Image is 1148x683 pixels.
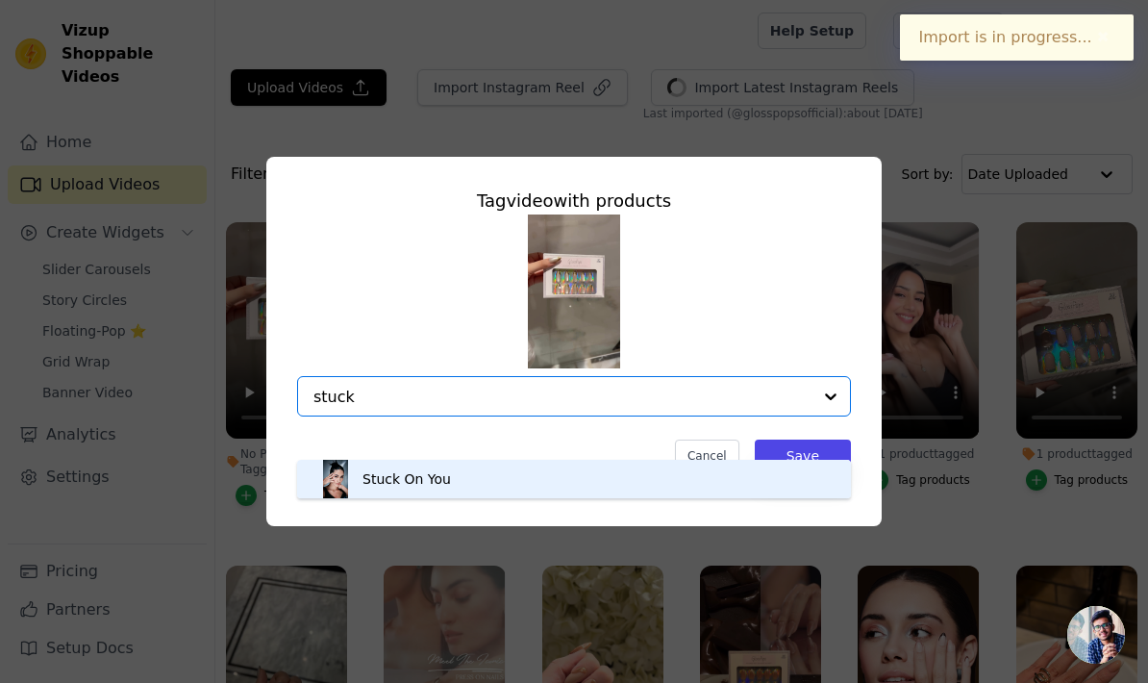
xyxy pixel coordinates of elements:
img: product thumbnail [316,460,355,498]
button: Close [1092,26,1114,49]
div: Stuck On You [362,469,451,489]
img: reel-preview-eddb08-10.myshopify.com-3723780604749313550_66588504867.jpeg [528,215,620,368]
button: Save [755,440,851,472]
button: Cancel [675,440,739,472]
div: Tag video with products [297,188,851,215]
div: Import is in progress... [900,14,1134,61]
input: Search by product title or paste product URL [313,388,811,406]
div: Open chat [1067,606,1125,664]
